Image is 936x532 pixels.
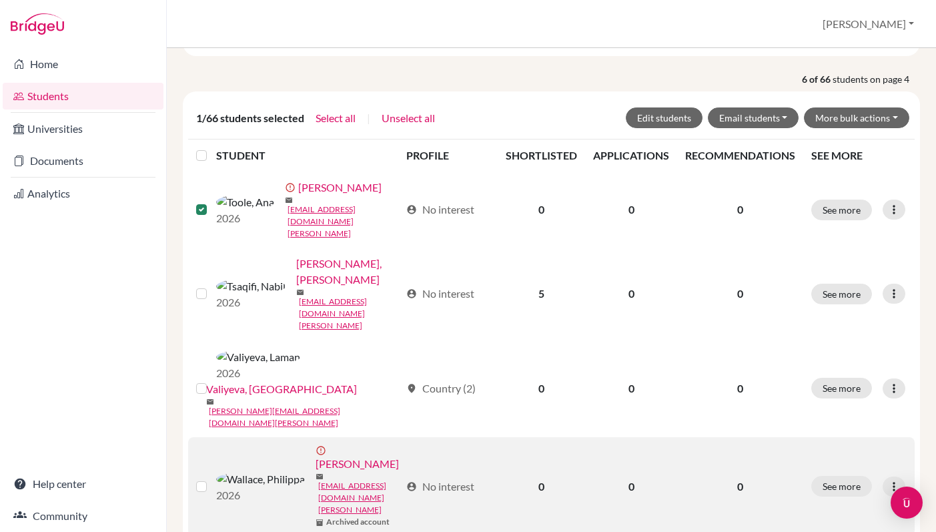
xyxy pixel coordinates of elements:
[11,13,64,35] img: Bridge-U
[216,194,274,210] img: Toole, Ana
[685,479,795,495] p: 0
[296,256,400,288] a: [PERSON_NAME], [PERSON_NAME]
[585,248,677,340] td: 0
[3,180,163,207] a: Analytics
[585,340,677,437] td: 0
[381,109,436,127] button: Unselect all
[626,107,703,128] button: Edit students
[316,519,324,527] span: inventory_2
[285,182,298,193] span: error_outline
[811,476,872,497] button: See more
[803,140,915,172] th: SEE MORE
[685,286,795,302] p: 0
[585,140,677,172] th: APPLICATIONS
[318,480,400,516] a: [EMAIL_ADDRESS][DOMAIN_NAME][PERSON_NAME]
[216,471,305,487] img: Wallace, Philippa
[498,340,585,437] td: 0
[406,286,474,302] div: No interest
[196,110,304,126] span: 1/66 students selected
[285,196,293,204] span: mail
[316,445,329,456] span: error_outline
[406,481,417,492] span: account_circle
[298,180,382,196] a: [PERSON_NAME]
[367,110,370,126] span: |
[406,204,417,215] span: account_circle
[296,288,304,296] span: mail
[406,380,476,396] div: Country (2)
[3,471,163,497] a: Help center
[677,140,803,172] th: RECOMMENDATIONS
[3,503,163,529] a: Community
[206,398,214,406] span: mail
[216,140,398,172] th: STUDENT
[804,107,909,128] button: More bulk actions
[498,248,585,340] td: 5
[288,204,400,240] a: [EMAIL_ADDRESS][DOMAIN_NAME][PERSON_NAME]
[315,109,356,127] button: Select all
[3,148,163,174] a: Documents
[216,487,305,503] p: 2026
[406,479,474,495] div: No interest
[891,487,923,519] div: Open Intercom Messenger
[216,278,286,294] img: Tsaqifi, Nabil
[406,288,417,299] span: account_circle
[585,172,677,248] td: 0
[811,200,872,220] button: See more
[817,11,920,37] button: [PERSON_NAME]
[3,51,163,77] a: Home
[811,378,872,398] button: See more
[398,140,498,172] th: PROFILE
[216,210,274,226] p: 2026
[316,456,399,472] a: [PERSON_NAME]
[406,202,474,218] div: No interest
[802,72,833,86] strong: 6 of 66
[326,516,390,528] b: Archived account
[708,107,799,128] button: Email students
[3,83,163,109] a: Students
[685,202,795,218] p: 0
[833,72,920,86] span: students on page 4
[209,405,400,429] a: [PERSON_NAME][EMAIL_ADDRESS][DOMAIN_NAME][PERSON_NAME]
[498,140,585,172] th: SHORTLISTED
[299,296,400,332] a: [EMAIL_ADDRESS][DOMAIN_NAME][PERSON_NAME]
[216,294,286,310] p: 2026
[685,380,795,396] p: 0
[498,172,585,248] td: 0
[3,115,163,142] a: Universities
[316,473,324,481] span: mail
[406,383,417,394] span: location_on
[811,284,872,304] button: See more
[216,365,300,381] p: 2026
[216,349,300,365] img: Valiyeva, Laman
[206,381,357,397] a: Valiyeva, [GEOGRAPHIC_DATA]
